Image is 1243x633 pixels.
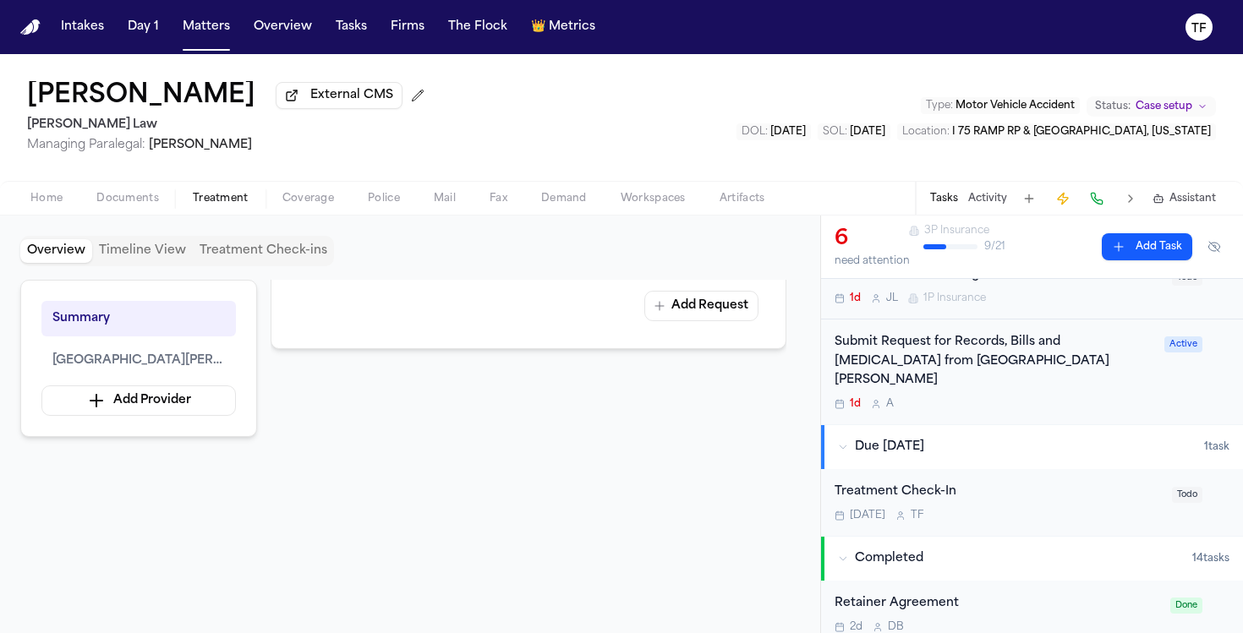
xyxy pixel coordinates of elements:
button: External CMS [276,82,402,109]
div: 6 [835,226,910,253]
span: Documents [96,192,159,205]
button: Add Provider [41,385,236,416]
button: Edit matter name [27,81,255,112]
span: Todo [1172,487,1202,503]
span: Active [1164,336,1202,352]
span: Mail [434,192,456,205]
div: Open task: Submit Request for Records, Bills and Radiology from Piedmont Henry Hospital [821,319,1243,424]
button: Hide completed tasks (⌘⇧H) [1199,233,1229,260]
span: Type : [926,101,953,111]
span: 1 task [1204,440,1229,454]
button: Summary [41,301,236,336]
button: Edit SOL: 2027-09-25 [818,123,890,140]
button: Treatment Check-ins [193,239,334,263]
span: SOL : [823,127,847,137]
h1: [PERSON_NAME] [27,81,255,112]
span: [PERSON_NAME] [149,139,252,151]
button: Firms [384,12,431,42]
button: The Flock [441,12,514,42]
div: Retainer Agreement [835,594,1160,614]
span: 1d [850,292,861,305]
div: Treatment Check-In [835,483,1162,502]
span: Assistant [1169,192,1216,205]
button: Due [DATE]1task [821,425,1243,469]
button: Add Task [1017,187,1041,210]
span: 14 task s [1192,552,1229,565]
span: External CMS [310,87,393,104]
button: crownMetrics [524,12,602,42]
button: Overview [20,239,92,263]
button: Intakes [54,12,111,42]
button: Add Request [644,291,758,321]
span: Managing Paralegal: [27,139,145,151]
div: Open task: Receive 1P Acknowledgement [821,252,1243,319]
a: Home [20,19,41,35]
h2: [PERSON_NAME] Law [27,115,431,135]
button: Change status from Case setup [1087,96,1216,117]
button: Assistant [1153,192,1216,205]
button: Tasks [930,192,958,205]
div: Submit Request for Records, Bills and [MEDICAL_DATA] from [GEOGRAPHIC_DATA][PERSON_NAME] [835,333,1154,390]
span: Home [30,192,63,205]
button: Edit DOL: 2025-09-25 [736,123,811,140]
span: Demand [541,192,587,205]
span: Coverage [282,192,334,205]
span: Completed [855,550,923,567]
span: Case setup [1136,100,1192,113]
span: 3P Insurance [924,224,989,237]
span: A [886,397,894,411]
span: Fax [490,192,507,205]
span: Location : [902,127,950,137]
span: Due [DATE] [855,439,924,456]
span: Police [368,192,400,205]
img: Finch Logo [20,19,41,35]
button: Tasks [329,12,374,42]
button: Edit Type: Motor Vehicle Accident [921,97,1080,114]
span: 9 / 21 [984,240,1005,254]
span: Status: [1095,100,1131,113]
div: need attention [835,254,910,268]
span: Workspaces [621,192,686,205]
button: Timeline View [92,239,193,263]
span: 1P Insurance [923,292,986,305]
span: I 75 RAMP RP & [GEOGRAPHIC_DATA], [US_STATE] [952,127,1211,137]
button: Matters [176,12,237,42]
span: J L [886,292,898,305]
button: Completed14tasks [821,537,1243,581]
button: Overview [247,12,319,42]
button: Activity [968,192,1007,205]
button: Add Task [1102,233,1192,260]
span: [DATE] [770,127,806,137]
button: Make a Call [1085,187,1109,210]
span: DOL : [742,127,768,137]
span: Done [1170,598,1202,614]
span: [DATE] [850,509,885,522]
span: 1d [850,397,861,411]
div: Open task: Treatment Check-In [821,469,1243,536]
button: Create Immediate Task [1051,187,1075,210]
button: [GEOGRAPHIC_DATA][PERSON_NAME] [41,343,236,379]
span: [DATE] [850,127,885,137]
span: T F [911,509,923,522]
span: Treatment [193,192,249,205]
button: Edit Location: I 75 RAMP RP & MOUNT ZION BLVD, Georgia [897,123,1216,140]
span: Motor Vehicle Accident [956,101,1075,111]
button: Day 1 [121,12,166,42]
span: Artifacts [720,192,765,205]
